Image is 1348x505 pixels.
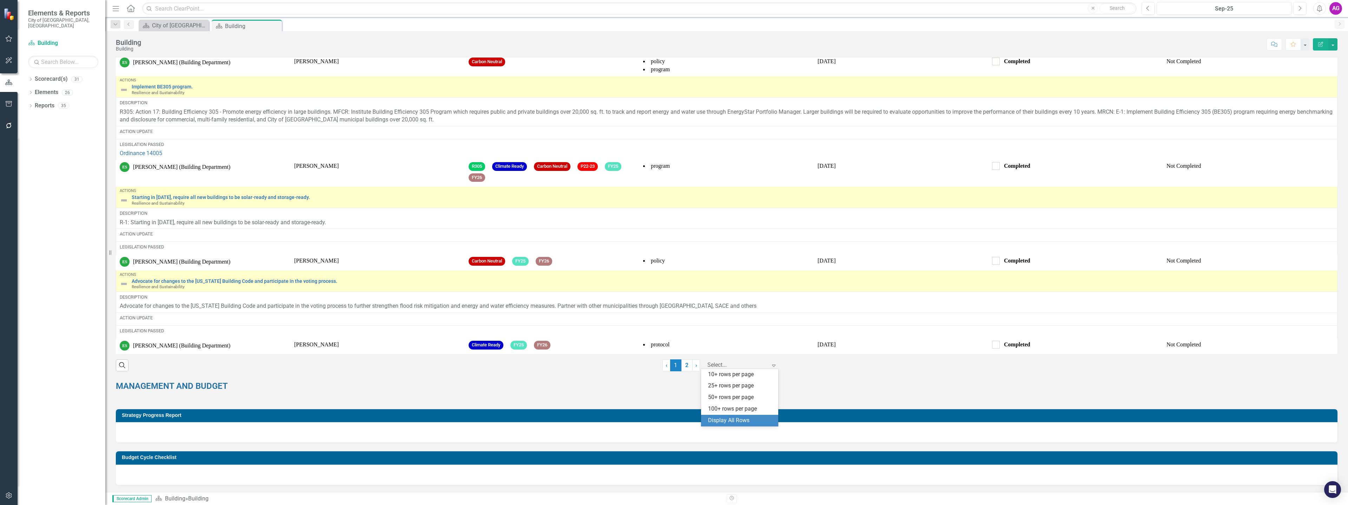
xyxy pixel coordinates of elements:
[116,160,291,187] td: Double-Click to Edit
[534,341,550,350] span: FY26
[640,55,814,76] td: Double-Click to Edit
[469,173,485,182] span: FY26
[1329,2,1342,15] div: AG
[1157,2,1291,15] button: Sep-25
[1167,257,1334,265] div: Not Completed
[58,103,69,109] div: 35
[116,98,1337,126] td: Double-Click to Edit
[120,341,130,351] div: ES
[708,393,774,401] div: 50+ rows per page
[695,362,697,368] span: ›
[62,89,73,95] div: 26
[122,455,1334,460] h3: Budget Cycle Checklist
[291,160,465,187] td: Double-Click to Edit
[120,315,1334,321] div: Action Update
[120,210,1334,217] div: Description
[155,495,721,503] div: »
[116,325,1337,338] td: Double-Click to Edit
[116,139,1337,160] td: Double-Click to Edit
[116,208,1337,229] td: Double-Click to Edit
[120,273,1334,277] div: Actions
[133,342,230,350] div: [PERSON_NAME] (Building Department)
[651,163,670,169] span: program
[133,258,230,266] div: [PERSON_NAME] (Building Department)
[142,2,1136,15] input: Search ClearPoint...
[116,46,141,52] div: Building
[708,371,774,379] div: 10+ rows per page
[291,55,465,76] td: Double-Click to Edit
[116,381,228,391] strong: MANAGEMENT AND BUDGET
[989,255,1163,270] td: Double-Click to Edit
[294,258,339,264] span: [PERSON_NAME]
[120,78,1334,82] div: Actions
[116,55,291,76] td: Double-Click to Edit
[989,160,1163,187] td: Double-Click to Edit
[666,362,667,368] span: ‹
[469,341,503,350] span: Climate Ready
[492,162,527,171] span: Climate Ready
[814,338,989,354] td: Double-Click to Edit
[116,76,1337,98] td: Double-Click to Edit Right Click for Context Menu
[469,58,505,66] span: Carbon Neutral
[116,242,1337,255] td: Double-Click to Edit
[640,255,814,270] td: Double-Click to Edit
[536,257,552,266] span: FY26
[120,150,162,157] a: Ordinance 14005
[605,162,621,171] span: FY25
[116,39,141,46] div: Building
[120,280,128,288] img: Not Defined
[120,128,1334,135] div: Action Update
[132,84,1334,89] a: Implement BE305 program.
[818,258,836,264] span: [DATE]
[120,196,128,205] img: Not Defined
[818,163,836,169] span: [DATE]
[1163,338,1337,354] td: Double-Click to Edit
[28,39,98,47] a: Building
[670,359,681,371] span: 1
[120,86,128,94] img: Not Defined
[28,17,98,29] small: City of [GEOGRAPHIC_DATA], [GEOGRAPHIC_DATA]
[818,58,836,64] span: [DATE]
[469,257,505,266] span: Carbon Neutral
[512,257,529,266] span: FY25
[152,21,207,30] div: City of [GEOGRAPHIC_DATA]
[1167,58,1334,66] div: Not Completed
[708,417,774,425] div: Display All Rows
[1110,5,1125,11] span: Search
[465,55,640,76] td: Double-Click to Edit
[4,8,16,20] img: ClearPoint Strategy
[120,231,1334,237] div: Action Update
[116,270,1337,292] td: Double-Click to Edit Right Click for Context Menu
[188,495,209,502] div: Building
[116,187,1337,208] td: Double-Click to Edit Right Click for Context Menu
[1163,55,1337,76] td: Double-Click to Edit
[989,338,1163,354] td: Double-Click to Edit
[294,163,339,169] span: [PERSON_NAME]
[120,108,1333,123] span: R305: Action 17: Building Efficiency 305 - Promote energy efficiency in large buildings. MFCR: In...
[165,495,185,502] a: Building
[120,219,326,226] span: R-1: Starting in [DATE], require all new buildings to be solar-ready and storage-ready.
[140,21,207,30] a: City of [GEOGRAPHIC_DATA]
[120,162,130,172] div: ES
[120,100,1334,106] div: Description
[120,244,1334,250] div: Legislation Passed
[640,338,814,354] td: Double-Click to Edit
[291,255,465,270] td: Double-Click to Edit
[120,189,1334,193] div: Actions
[28,56,98,68] input: Search Below...
[294,58,339,64] span: [PERSON_NAME]
[1167,162,1334,170] div: Not Completed
[132,195,1334,200] a: Starting in [DATE], require all new buildings to be solar-ready and storage-ready.
[651,58,665,64] span: policy
[465,160,640,187] td: Double-Click to Edit
[577,162,598,171] span: P22-23
[640,160,814,187] td: Double-Click to Edit
[112,495,152,502] span: Scorecard Admin
[814,55,989,76] td: Double-Click to Edit
[814,255,989,270] td: Double-Click to Edit
[133,59,230,67] div: [PERSON_NAME] (Building Department)
[116,292,1337,312] td: Double-Click to Edit
[116,338,291,354] td: Double-Click to Edit
[651,341,669,347] span: protocol
[465,338,640,354] td: Double-Click to Edit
